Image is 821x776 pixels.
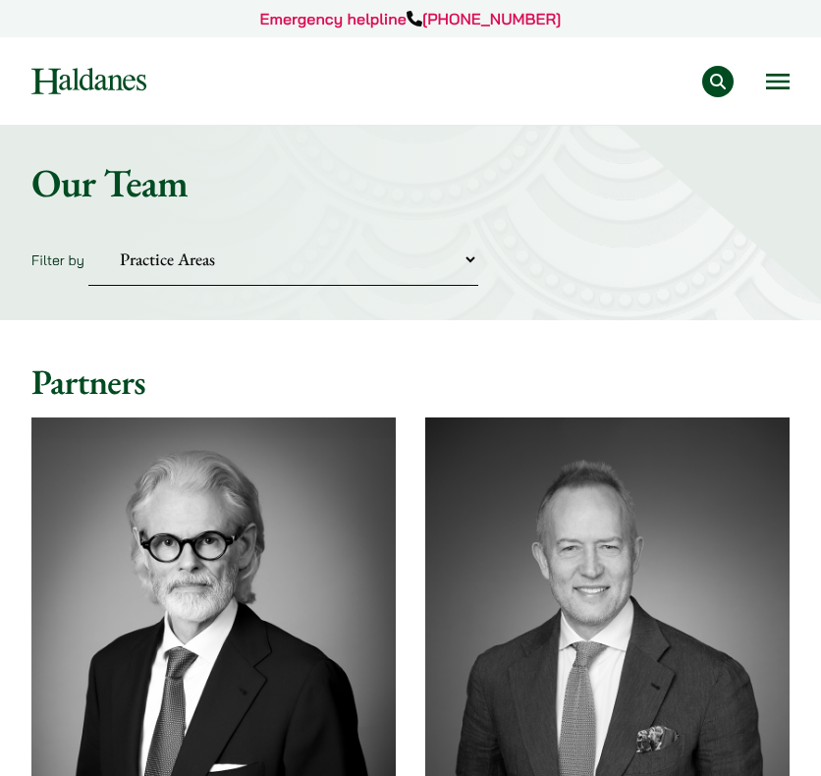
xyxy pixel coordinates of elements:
button: Open menu [766,74,790,89]
button: Search [702,66,734,97]
h1: Our Team [31,159,790,206]
h2: Partners [31,361,790,404]
a: Emergency helpline[PHONE_NUMBER] [260,9,562,28]
label: Filter by [31,251,84,269]
img: Logo of Haldanes [31,68,146,94]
